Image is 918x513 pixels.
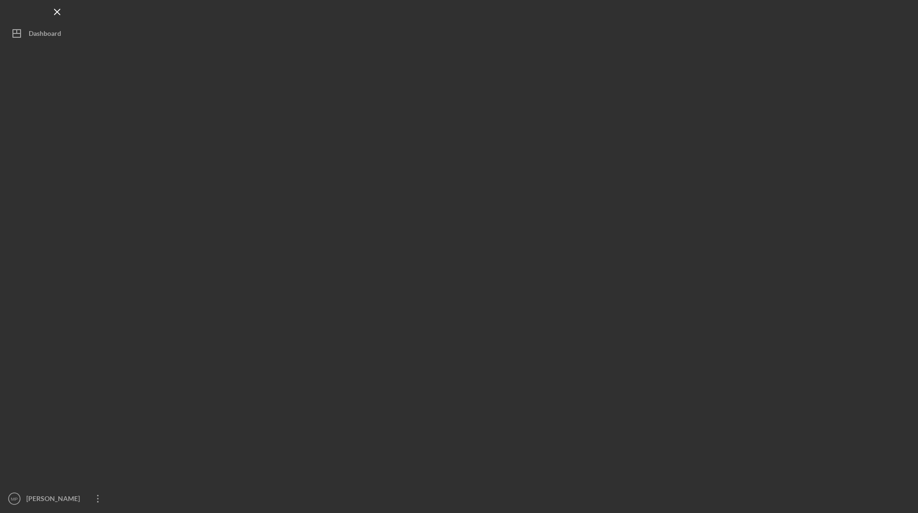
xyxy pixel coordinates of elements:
[5,489,110,508] button: MP[PERSON_NAME]
[5,24,110,43] button: Dashboard
[29,24,61,45] div: Dashboard
[24,489,86,511] div: [PERSON_NAME]
[11,496,18,502] text: MP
